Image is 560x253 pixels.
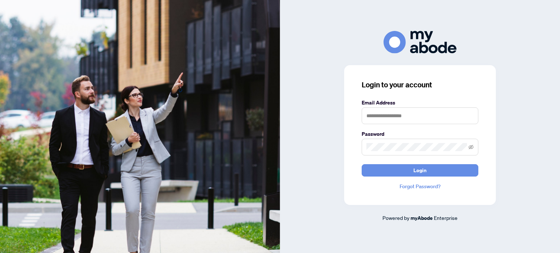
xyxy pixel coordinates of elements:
[362,182,478,190] a: Forgot Password?
[384,31,456,53] img: ma-logo
[411,214,433,222] a: myAbode
[434,214,458,221] span: Enterprise
[362,99,478,107] label: Email Address
[413,165,427,176] span: Login
[362,164,478,177] button: Login
[468,145,474,150] span: eye-invisible
[362,130,478,138] label: Password
[362,80,478,90] h3: Login to your account
[382,214,409,221] span: Powered by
